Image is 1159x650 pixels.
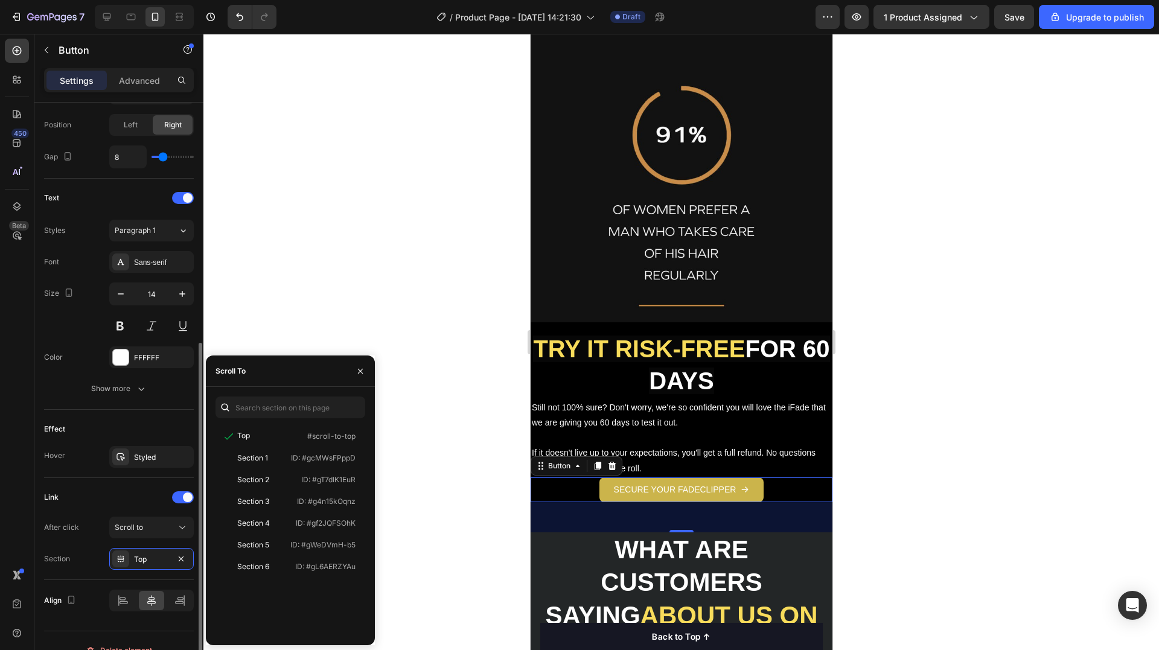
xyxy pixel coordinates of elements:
[450,11,453,24] span: /
[109,517,194,538] button: Scroll to
[44,119,71,130] div: Position
[622,11,640,22] span: Draft
[119,74,160,87] p: Advanced
[164,119,182,130] span: Right
[134,452,191,463] div: Styled
[301,474,356,485] p: ID: #gT7dIK1EuR
[297,496,356,507] p: ID: #g4n15kOqnz
[5,5,90,29] button: 7
[237,540,269,550] div: Section 5
[71,567,287,628] strong: ABOUT US ON FACEBOOK?
[237,496,269,507] div: Section 3
[59,43,161,57] p: Button
[1049,11,1144,24] div: Upgrade to publish
[1118,591,1147,620] div: Open Intercom Messenger
[237,518,270,529] div: Section 4
[237,561,269,572] div: Section 6
[531,34,832,650] iframe: Design area
[44,149,75,165] div: Gap
[124,119,138,130] span: Left
[994,5,1034,29] button: Save
[91,383,147,395] div: Show more
[216,397,365,418] input: Search section on this page
[296,518,356,529] p: ID: #gf2JQFSOhK
[44,378,194,400] button: Show more
[11,129,29,138] div: 450
[228,5,276,29] div: Undo/Redo
[44,593,78,609] div: Align
[44,553,70,564] div: Section
[295,561,356,572] p: ID: #gL6AERZYAu
[121,596,180,609] div: Back to Top ↑
[291,453,356,464] p: ID: #gcMWsFPppD
[79,10,85,24] p: 7
[115,523,143,532] span: Scroll to
[44,285,76,302] div: Size
[115,225,156,236] span: Paragraph 1
[44,352,63,363] div: Color
[455,11,581,24] span: Product Page - [DATE] 14:21:30
[884,11,962,24] span: 1 product assigned
[60,74,94,87] p: Settings
[44,522,79,533] div: After click
[134,257,191,268] div: Sans-serif
[110,146,146,168] input: Auto
[237,453,268,464] div: Section 1
[873,5,989,29] button: 1 product assigned
[109,220,194,241] button: Paragraph 1
[307,431,356,442] p: #scroll-to-top
[290,540,356,550] p: ID: #gWeDVmH-b5
[44,492,59,503] div: Link
[44,225,65,236] div: Styles
[44,450,65,461] div: Hover
[216,366,246,377] div: Scroll To
[1004,12,1024,22] span: Save
[9,221,29,231] div: Beta
[1039,5,1154,29] button: Upgrade to publish
[237,474,269,485] div: Section 2
[44,193,59,203] div: Text
[134,352,191,363] div: FFFFFF
[44,256,59,267] div: Font
[10,589,292,616] button: Back to Top ↑
[44,424,65,435] div: Effect
[134,554,169,565] div: Top
[237,430,250,441] div: Top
